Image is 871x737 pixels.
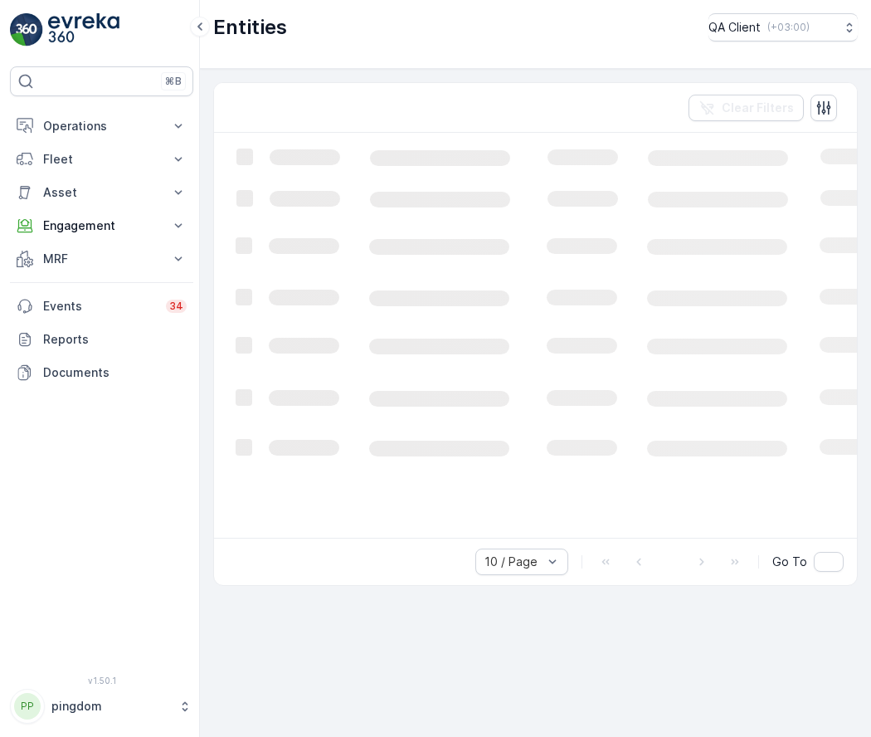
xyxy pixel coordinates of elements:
button: Clear Filters [689,95,804,121]
p: Fleet [43,151,160,168]
button: MRF [10,242,193,276]
a: Documents [10,356,193,389]
p: Reports [43,331,187,348]
span: v 1.50.1 [10,676,193,686]
button: Engagement [10,209,193,242]
p: Clear Filters [722,100,794,116]
img: logo [10,13,43,46]
span: Go To [772,554,807,570]
button: QA Client(+03:00) [708,13,858,41]
img: logo_light-DOdMpM7g.png [48,13,119,46]
button: Operations [10,110,193,143]
p: Entities [213,14,287,41]
p: Documents [43,364,187,381]
p: MRF [43,251,160,267]
p: Operations [43,118,160,134]
div: PP [14,693,41,720]
p: Engagement [43,217,160,234]
button: PPpingdom [10,689,193,724]
a: Events34 [10,290,193,323]
p: ⌘B [165,75,182,88]
a: Reports [10,323,193,356]
button: Asset [10,176,193,209]
p: pingdom [51,698,170,715]
button: Fleet [10,143,193,176]
p: Events [43,298,156,315]
p: Asset [43,184,160,201]
p: 34 [169,300,183,313]
p: ( +03:00 ) [767,21,810,34]
p: QA Client [708,19,761,36]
